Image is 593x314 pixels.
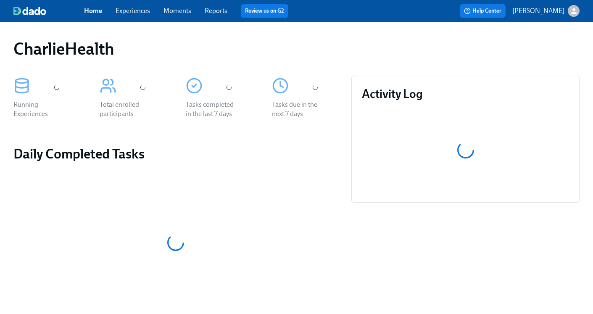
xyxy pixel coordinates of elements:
h3: Activity Log [362,86,569,101]
div: Running Experiences [13,100,67,119]
img: dado [13,7,46,15]
div: Total enrolled participants [100,100,153,119]
h2: Daily Completed Tasks [13,145,338,162]
a: Experiences [116,7,150,15]
div: Tasks due in the next 7 days [272,100,326,119]
div: Tasks completed in the last 7 days [186,100,240,119]
button: Review us on G2 [241,4,288,18]
h1: CharlieHealth [13,39,114,59]
button: Help Center [460,4,506,18]
p: [PERSON_NAME] [512,6,564,16]
span: Help Center [464,7,501,15]
a: Review us on G2 [245,7,284,15]
button: [PERSON_NAME] [512,5,580,17]
a: Home [84,7,102,15]
a: dado [13,7,84,15]
a: Moments [163,7,191,15]
a: Reports [205,7,227,15]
